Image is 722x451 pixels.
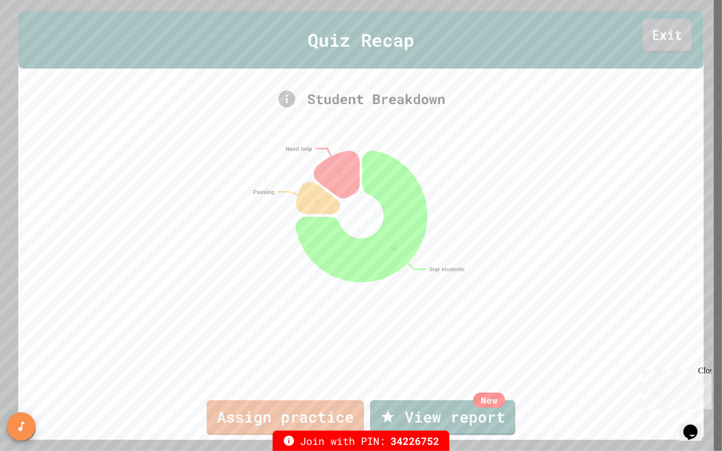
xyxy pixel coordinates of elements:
[473,393,505,408] div: New
[253,189,275,195] text: Passing
[679,410,712,441] iframe: chat widget
[643,19,692,53] a: Exit
[158,89,564,110] div: Student Breakdown
[285,146,312,152] text: Need help
[7,412,36,441] button: SpeedDial basic example
[207,400,364,435] a: Assign practice
[4,4,70,65] div: Chat with us now!Close
[390,433,439,448] span: 34226752
[18,11,704,69] div: Quiz Recap
[638,366,712,409] iframe: chat widget
[370,400,515,435] a: View report
[273,431,449,451] div: Join with PIN:
[429,266,465,272] text: Star students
